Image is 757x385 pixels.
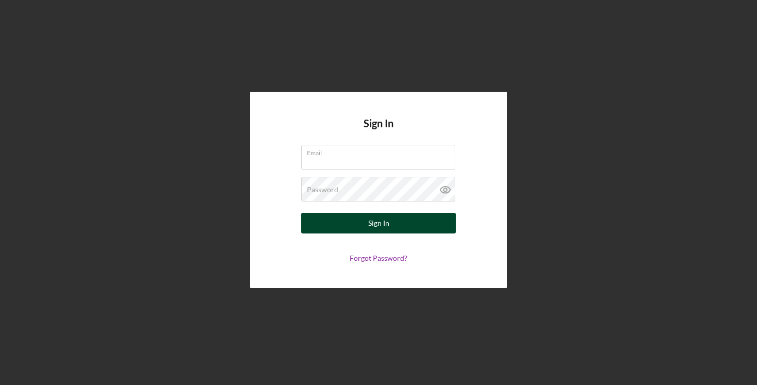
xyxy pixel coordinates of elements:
div: Sign In [368,213,389,233]
button: Sign In [301,213,456,233]
a: Forgot Password? [350,254,407,262]
label: Password [307,186,338,194]
label: Email [307,145,455,157]
h4: Sign In [364,118,393,145]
